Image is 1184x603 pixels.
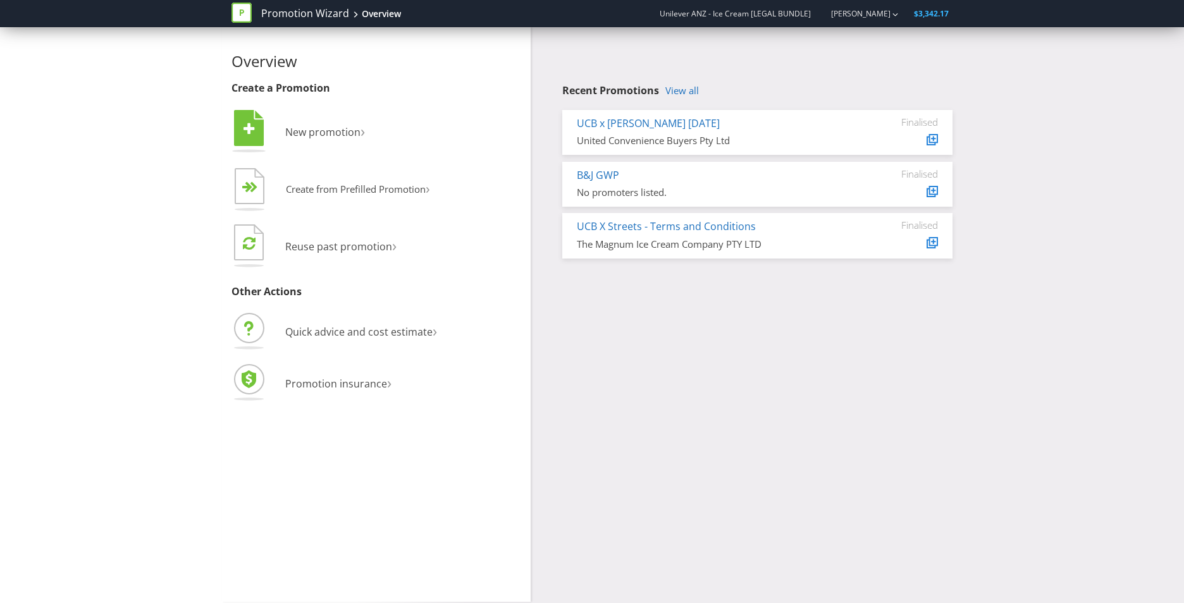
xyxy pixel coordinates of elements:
span: New promotion [285,125,361,139]
div: Overview [362,8,401,20]
a: [PERSON_NAME] [818,8,891,19]
tspan:  [244,122,255,136]
div: Finalised [862,168,938,180]
span: › [387,372,392,393]
a: View all [665,85,699,96]
span: › [426,178,430,198]
div: Finalised [862,219,938,231]
div: The Magnum Ice Cream Company PTY LTD [577,238,843,251]
a: B&J GWP [577,168,619,182]
a: UCB x [PERSON_NAME] [DATE] [577,116,720,130]
span: Unilever ANZ - Ice Cream [LEGAL BUNDLE] [660,8,811,19]
h3: Create a Promotion [231,83,521,94]
tspan:  [250,181,258,193]
a: UCB X Streets - Terms and Conditions [577,219,756,233]
h3: Other Actions [231,286,521,298]
a: Promotion Wizard [261,6,349,21]
span: Promotion insurance [285,377,387,391]
div: Finalised [862,116,938,128]
h2: Overview [231,53,521,70]
span: › [361,120,365,141]
span: $3,342.17 [914,8,949,19]
span: Quick advice and cost estimate [285,325,433,339]
button: Create from Prefilled Promotion› [231,165,431,216]
div: United Convenience Buyers Pty Ltd [577,134,843,147]
div: No promoters listed. [577,186,843,199]
span: Create from Prefilled Promotion [286,183,426,195]
a: Quick advice and cost estimate› [231,325,437,339]
tspan:  [243,236,256,250]
span: Reuse past promotion [285,240,392,253]
span: Recent Promotions [562,83,659,97]
a: Promotion insurance› [231,377,392,391]
span: › [433,320,437,341]
span: › [392,234,397,255]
